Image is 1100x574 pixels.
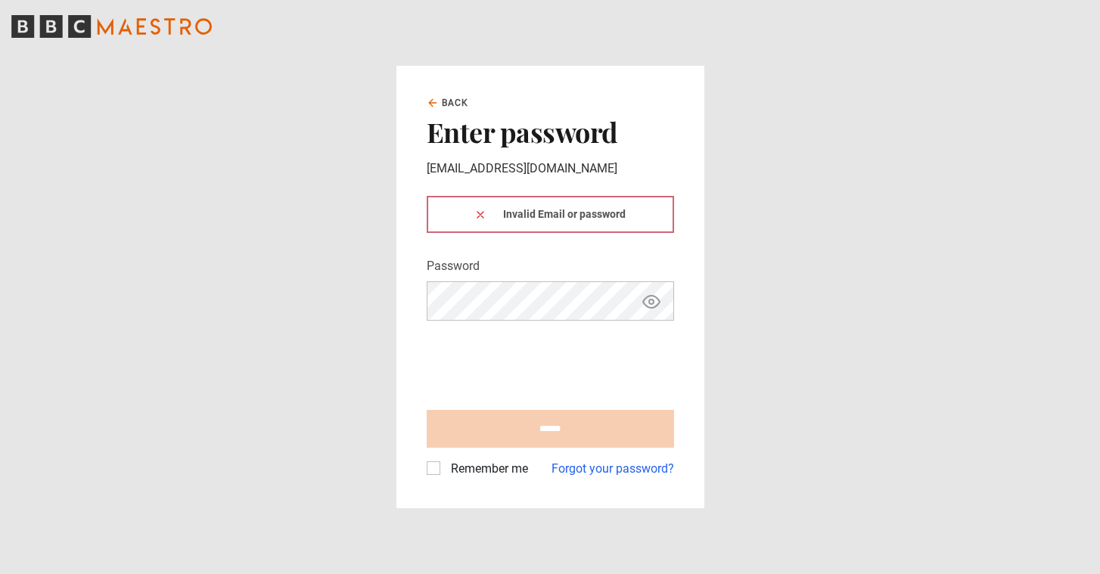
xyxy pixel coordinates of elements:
[442,96,469,110] span: Back
[427,196,674,233] div: Invalid Email or password
[552,460,674,478] a: Forgot your password?
[427,96,469,110] a: Back
[639,288,664,315] button: Show password
[445,460,528,478] label: Remember me
[427,257,480,275] label: Password
[11,15,212,38] svg: BBC Maestro
[427,116,674,147] h2: Enter password
[427,160,674,178] p: [EMAIL_ADDRESS][DOMAIN_NAME]
[427,333,657,392] iframe: reCAPTCHA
